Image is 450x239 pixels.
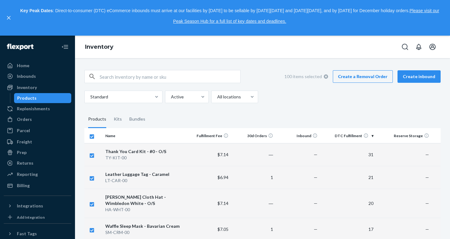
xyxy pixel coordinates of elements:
[105,177,184,184] div: LT-CAR-00
[17,139,32,145] div: Freight
[4,71,71,81] a: Inbounds
[276,128,320,143] th: Inbound
[173,8,439,24] a: Please visit our Peak Season Hub for a full list of key dates and deadlines.
[7,44,33,50] img: Flexport logo
[20,8,53,13] strong: Key Peak Dates
[105,194,184,207] div: [PERSON_NAME] Cloth Hat - Wimbledon White - O/S
[425,152,429,157] span: —
[320,166,376,189] td: 21
[100,70,240,83] input: Search inventory by name or sku
[217,152,228,157] span: $7.14
[217,201,228,206] span: $7.14
[425,175,429,180] span: —
[105,148,184,155] div: Thank You Card Kit - #0 - O/S
[217,175,228,180] span: $6.94
[105,171,184,177] div: Leather Luggage Tag - Caramel
[80,38,118,56] ol: breadcrumbs
[4,126,71,136] a: Parcel
[187,128,231,143] th: Fulfillment Fee
[14,93,72,103] a: Products
[4,114,71,124] a: Orders
[217,94,217,100] input: All locations
[4,104,71,114] a: Replenishments
[105,207,184,213] div: HA-WHT-00
[114,111,122,128] div: Kits
[231,128,276,143] th: 30d Orders
[17,62,29,69] div: Home
[17,95,37,101] div: Products
[17,160,33,166] div: Returns
[426,41,439,53] button: Open account menu
[425,201,429,206] span: —
[314,175,317,180] span: —
[4,169,71,179] a: Reporting
[4,137,71,147] a: Freight
[4,213,71,221] a: Add Integration
[105,229,184,236] div: SM-CRM-00
[397,70,441,83] button: Create inbound
[320,143,376,166] td: 31
[314,201,317,206] span: —
[412,41,425,53] button: Open notifications
[376,128,432,143] th: Reserve Storage
[231,166,276,189] td: 1
[17,171,38,177] div: Reporting
[333,70,393,83] a: Create a Removal Order
[231,189,276,218] td: ―
[231,143,276,166] td: ―
[284,70,328,83] div: 100 items selected
[4,82,71,92] a: Inventory
[59,41,71,53] button: Close Navigation
[4,158,71,168] a: Returns
[17,231,37,237] div: Fast Tags
[17,215,45,220] div: Add Integration
[425,227,429,232] span: —
[15,6,444,27] p: : Direct-to-consumer (DTC) eCommerce inbounds must arrive at our facilities by [DATE] to be sella...
[17,106,50,112] div: Replenishments
[4,229,71,239] button: Fast Tags
[129,111,145,128] div: Bundles
[105,223,184,229] div: Waffle Sleep Mask - Bavarian Cream
[17,127,30,134] div: Parcel
[314,152,317,157] span: —
[4,181,71,191] a: Billing
[320,128,376,143] th: DTC Fulfillment
[6,15,12,21] button: close,
[170,94,171,100] input: Active
[314,227,317,232] span: —
[17,203,43,209] div: Integrations
[399,41,411,53] button: Open Search Box
[17,116,32,122] div: Orders
[17,84,37,91] div: Inventory
[103,128,186,143] th: Name
[320,189,376,218] td: 20
[17,182,30,189] div: Billing
[4,147,71,157] a: Prep
[88,111,106,128] div: Products
[105,155,184,161] div: TY-KIT-00
[217,227,228,232] span: $7.05
[17,149,27,156] div: Prep
[4,61,71,71] a: Home
[4,201,71,211] button: Integrations
[85,43,113,50] a: Inventory
[17,73,36,79] div: Inbounds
